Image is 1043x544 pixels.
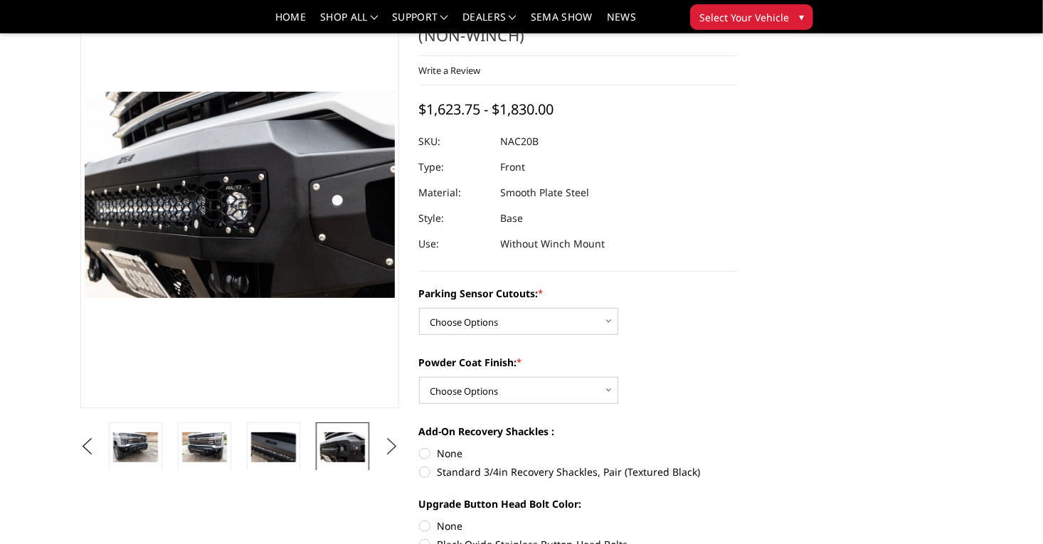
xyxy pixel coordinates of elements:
[77,436,98,457] button: Previous
[607,12,636,33] a: News
[699,10,789,25] span: Select Your Vehicle
[690,4,813,30] button: Select Your Vehicle
[972,476,1043,544] iframe: Chat Widget
[419,100,554,119] span: $1,623.75 - $1,830.00
[320,432,365,462] img: 2020-2023 Chevrolet 2500-3500 - Freedom Series - Base Front Bumper (non-winch)
[251,432,296,462] img: 2020-2023 Chevrolet 2500-3500 - Freedom Series - Base Front Bumper (non-winch)
[381,436,402,457] button: Next
[462,12,517,33] a: Dealers
[419,464,738,479] label: Standard 3/4in Recovery Shackles, Pair (Textured Black)
[531,12,593,33] a: SEMA Show
[182,432,227,462] img: 2020-2023 Chevrolet 2500-3500 - Freedom Series - Base Front Bumper (non-winch)
[275,12,306,33] a: Home
[419,446,738,461] label: None
[113,432,158,462] img: 2020-2023 Chevrolet 2500-3500 - Freedom Series - Base Front Bumper (non-winch)
[419,231,490,257] dt: Use:
[419,154,490,180] dt: Type:
[501,129,539,154] dd: NAC20B
[501,154,526,180] dd: Front
[419,286,738,301] label: Parking Sensor Cutouts:
[419,64,481,77] a: Write a Review
[320,12,378,33] a: shop all
[419,180,490,206] dt: Material:
[392,12,448,33] a: Support
[501,180,590,206] dd: Smooth Plate Steel
[419,129,490,154] dt: SKU:
[501,231,605,257] dd: Without Winch Mount
[501,206,524,231] dd: Base
[419,496,738,511] label: Upgrade Button Head Bolt Color:
[419,355,738,370] label: Powder Coat Finish:
[419,206,490,231] dt: Style:
[419,518,738,533] label: None
[419,424,738,439] label: Add-On Recovery Shackles :
[799,9,804,24] span: ▾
